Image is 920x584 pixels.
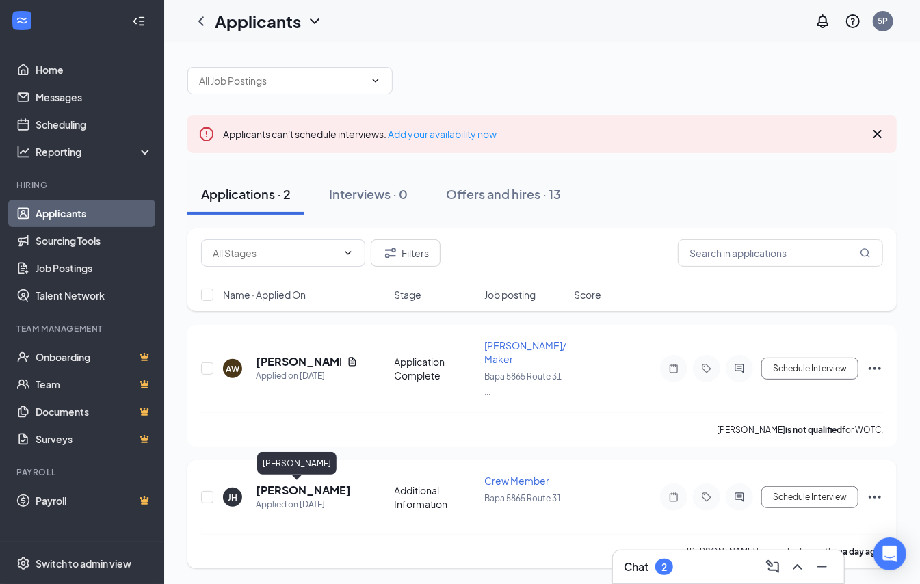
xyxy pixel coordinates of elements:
span: Job posting [484,288,536,302]
svg: ActiveChat [731,363,748,374]
svg: Note [666,363,682,374]
button: Filter Filters [371,239,441,267]
button: Schedule Interview [761,358,858,380]
div: [PERSON_NAME] [257,452,337,475]
svg: Error [198,126,215,142]
div: Switch to admin view [36,557,131,570]
svg: Collapse [132,14,146,28]
svg: MagnifyingGlass [860,248,871,258]
div: Application Complete [395,355,476,382]
h3: Chat [624,559,648,574]
svg: ChevronDown [343,248,354,258]
svg: Minimize [814,559,830,575]
button: ChevronUp [787,556,809,578]
span: Applicants can't schedule interviews. [223,128,497,140]
b: a day ago [843,546,881,557]
span: Stage [395,288,422,302]
span: Crew Member [484,475,549,487]
a: SurveysCrown [36,425,153,453]
button: Schedule Interview [761,486,858,508]
span: Bapa 5865 Route 31 ... [484,493,562,518]
span: Score [574,288,601,302]
p: [PERSON_NAME] has applied more than . [687,546,883,557]
svg: Filter [382,245,399,261]
span: Bapa 5865 Route 31 ... [484,371,562,397]
a: Applicants [36,200,153,227]
div: Team Management [16,323,150,334]
button: ComposeMessage [762,556,784,578]
div: Interviews · 0 [329,185,408,202]
div: Offers and hires · 13 [446,185,561,202]
svg: ChevronLeft [193,13,209,29]
svg: Ellipses [867,489,883,505]
svg: Tag [698,492,715,503]
svg: Notifications [815,13,831,29]
a: TeamCrown [36,371,153,398]
div: Additional Information [395,483,476,511]
div: Reporting [36,145,153,159]
svg: Settings [16,557,30,570]
svg: ChevronUp [789,559,806,575]
div: Open Intercom Messenger [873,537,906,570]
svg: Analysis [16,145,30,159]
a: Add your availability now [388,128,497,140]
svg: ChevronDown [306,13,323,29]
svg: QuestionInfo [845,13,861,29]
a: Talent Network [36,282,153,309]
span: Name · Applied On [223,288,306,302]
a: Sourcing Tools [36,227,153,254]
a: DocumentsCrown [36,398,153,425]
a: Job Postings [36,254,153,282]
svg: WorkstreamLogo [15,14,29,27]
svg: ComposeMessage [765,559,781,575]
div: Applied on [DATE] [256,369,358,383]
div: Applications · 2 [201,185,291,202]
div: 2 [661,561,667,573]
a: PayrollCrown [36,487,153,514]
svg: Cross [869,126,886,142]
a: Home [36,56,153,83]
a: OnboardingCrown [36,343,153,371]
span: [PERSON_NAME]/Donut Maker [484,339,594,365]
div: Applied on [DATE] [256,498,351,512]
div: Hiring [16,179,150,191]
svg: ChevronDown [370,75,381,86]
h5: [PERSON_NAME] [256,483,351,498]
input: All Stages [213,245,337,261]
svg: Note [666,492,682,503]
b: is not qualified [785,425,842,435]
div: JH [228,492,237,503]
input: All Job Postings [199,73,365,88]
div: 5P [878,15,889,27]
p: [PERSON_NAME] for WOTC. [717,424,883,436]
a: Scheduling [36,111,153,138]
input: Search in applications [678,239,883,267]
svg: ActiveChat [731,492,748,503]
h1: Applicants [215,10,301,33]
svg: Ellipses [867,360,883,377]
h5: [PERSON_NAME] [256,354,341,369]
button: Minimize [811,556,833,578]
div: AW [226,363,239,375]
div: Payroll [16,466,150,478]
a: Messages [36,83,153,111]
svg: Document [347,356,358,367]
svg: Tag [698,363,715,374]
